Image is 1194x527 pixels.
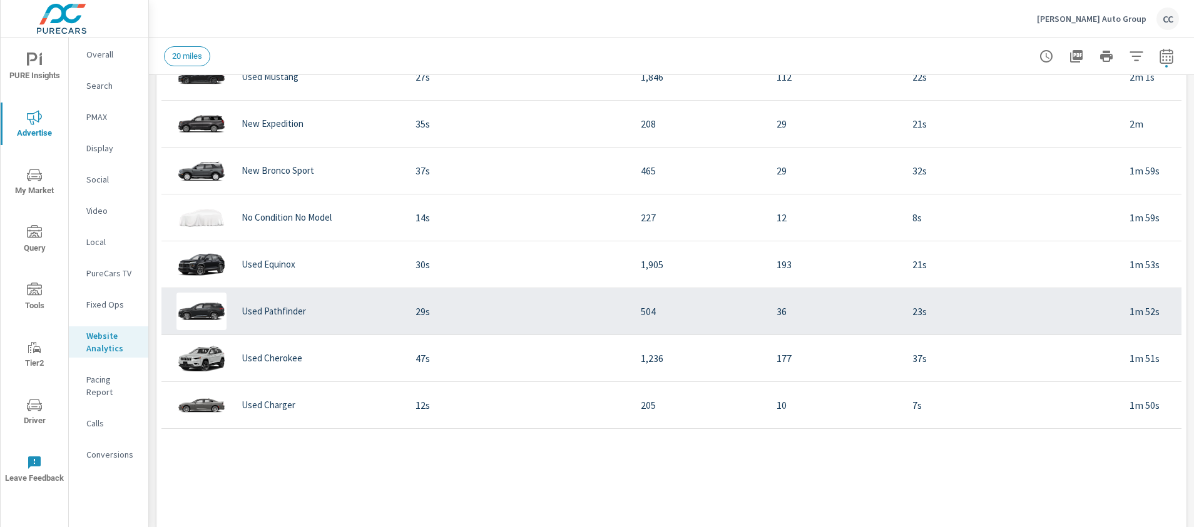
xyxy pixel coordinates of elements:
p: [PERSON_NAME] Auto Group [1037,13,1146,24]
p: 29 [777,116,892,131]
p: 504 [641,304,757,319]
p: Local [86,236,138,248]
p: Display [86,142,138,154]
img: glamour [176,199,227,236]
div: Video [69,201,148,220]
p: 205 [641,398,757,413]
div: PMAX [69,108,148,126]
p: Search [86,79,138,92]
p: Pacing Report [86,373,138,398]
p: 21s [912,257,1110,272]
div: CC [1156,8,1179,30]
p: Website Analytics [86,329,138,354]
p: New Bronco Sport [242,165,314,176]
div: nav menu [1,38,68,498]
p: 21s [912,116,1110,131]
div: Conversions [69,445,148,464]
p: Fixed Ops [86,298,138,311]
p: 14s [416,210,621,225]
p: 29s [416,304,621,319]
div: Calls [69,414,148,433]
p: New Expedition [242,118,304,129]
button: "Export Report to PDF" [1064,44,1089,69]
p: 22s [912,69,1110,84]
span: Driver [4,398,64,428]
p: Conversions [86,448,138,461]
p: 193 [777,257,892,272]
button: Print Report [1094,44,1119,69]
span: Advertise [4,110,64,141]
p: 7s [912,398,1110,413]
div: Display [69,139,148,158]
p: 23s [912,304,1110,319]
p: 32s [912,163,1110,178]
p: 465 [641,163,757,178]
img: glamour [176,293,227,330]
button: Apply Filters [1124,44,1149,69]
span: 20 miles [165,51,210,61]
p: No Condition No Model [242,212,332,223]
p: 37s [416,163,621,178]
p: Overall [86,48,138,61]
img: glamour [176,339,227,377]
p: 10 [777,398,892,413]
div: Website Analytics [69,326,148,358]
p: 47s [416,351,621,366]
p: 37s [912,351,1110,366]
span: My Market [4,168,64,198]
img: glamour [176,58,227,96]
p: Used Cherokee [242,353,302,364]
div: Fixed Ops [69,295,148,314]
p: 27s [416,69,621,84]
p: 12s [416,398,621,413]
p: 35s [416,116,621,131]
p: Used Mustang [242,71,298,83]
p: 30s [416,257,621,272]
p: 1,846 [641,69,757,84]
p: Used Charger [242,399,295,411]
span: Leave Feedback [4,455,64,486]
p: Video [86,204,138,217]
p: PureCars TV [86,267,138,279]
p: Used Equinox [242,259,295,270]
p: 177 [777,351,892,366]
button: Select Date Range [1154,44,1179,69]
div: Pacing Report [69,370,148,401]
span: PURE Insights [4,53,64,83]
img: glamour [176,105,227,143]
div: Overall [69,45,148,64]
p: 29 [777,163,892,178]
p: Calls [86,417,138,429]
div: Local [69,233,148,251]
p: 36 [777,304,892,319]
div: Search [69,76,148,95]
p: 112 [777,69,892,84]
p: Social [86,173,138,186]
span: Tier2 [4,340,64,371]
div: Social [69,170,148,189]
span: Tools [4,283,64,313]
span: Query [4,225,64,256]
img: glamour [176,152,227,189]
img: glamour [176,386,227,424]
p: Used Pathfinder [242,306,306,317]
img: glamour [176,246,227,283]
p: 1,236 [641,351,757,366]
p: 227 [641,210,757,225]
p: 208 [641,116,757,131]
p: 12 [777,210,892,225]
p: 8s [912,210,1110,225]
div: PureCars TV [69,264,148,283]
p: PMAX [86,111,138,123]
p: 1,905 [641,257,757,272]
